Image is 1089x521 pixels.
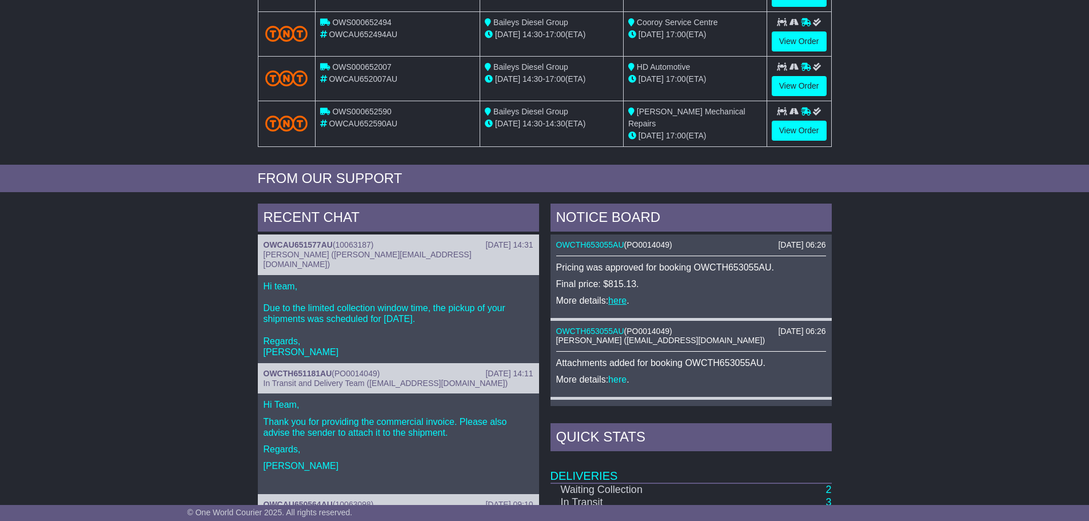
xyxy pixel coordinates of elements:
[545,119,565,128] span: 14:30
[628,73,762,85] div: (ETA)
[551,423,832,454] div: Quick Stats
[556,295,826,306] p: More details: .
[545,74,565,83] span: 17:00
[522,74,542,83] span: 14:30
[485,118,619,130] div: - (ETA)
[551,483,721,496] td: Waiting Collection
[485,73,619,85] div: - (ETA)
[264,281,533,357] p: Hi team, Due to the limited collection window time, the pickup of your shipments was scheduled fo...
[495,74,520,83] span: [DATE]
[265,70,308,86] img: TNT_Domestic.png
[485,500,533,510] div: [DATE] 09:10
[627,405,663,415] span: 10062814
[265,116,308,131] img: TNT_Domestic.png
[608,375,627,384] a: here
[493,107,568,116] span: Baileys Diesel Group
[551,204,832,234] div: NOTICE BOARD
[556,262,826,273] p: Pricing was approved for booking OWCTH653055AU.
[772,76,827,96] a: View Order
[556,405,625,415] a: OWCAU636425AU
[264,416,533,438] p: Thank you for providing the commercial invoice. Please also advise the sender to attach it to the...
[329,74,397,83] span: OWCAU652007AU
[332,62,392,71] span: OWS000652007
[556,357,826,368] p: Attachments added for booking OWCTH653055AU.
[556,240,826,250] div: ( )
[628,107,745,128] span: [PERSON_NAME] Mechanical Repairs
[493,62,568,71] span: Baileys Diesel Group
[608,296,627,305] a: here
[332,18,392,27] span: OWS000652494
[825,496,831,508] a: 3
[556,374,826,385] p: More details: .
[627,327,669,336] span: PO0014049
[666,131,686,140] span: 17:00
[545,30,565,39] span: 17:00
[556,336,765,345] span: [PERSON_NAME] ([EMAIL_ADDRESS][DOMAIN_NAME])
[336,240,371,249] span: 10063187
[639,30,664,39] span: [DATE]
[778,327,825,336] div: [DATE] 06:26
[772,31,827,51] a: View Order
[485,29,619,41] div: - (ETA)
[495,119,520,128] span: [DATE]
[551,496,721,509] td: In Transit
[264,240,533,250] div: ( )
[493,18,568,27] span: Baileys Diesel Group
[329,30,397,39] span: OWCAU652494AU
[666,30,686,39] span: 17:00
[556,327,826,336] div: ( )
[556,279,826,289] p: Final price: $815.13.
[522,30,542,39] span: 14:30
[264,500,533,510] div: ( )
[188,508,353,517] span: © One World Courier 2025. All rights reserved.
[336,500,371,509] span: 10063098
[264,250,472,269] span: [PERSON_NAME] ([PERSON_NAME][EMAIL_ADDRESS][DOMAIN_NAME])
[639,74,664,83] span: [DATE]
[639,131,664,140] span: [DATE]
[258,204,539,234] div: RECENT CHAT
[522,119,542,128] span: 14:30
[264,399,533,410] p: Hi Team,
[329,119,397,128] span: OWCAU652590AU
[485,369,533,379] div: [DATE] 14:11
[556,327,624,336] a: OWCTH653055AU
[556,240,624,249] a: OWCTH653055AU
[556,405,826,415] div: ( )
[772,121,827,141] a: View Order
[264,460,533,471] p: [PERSON_NAME]
[778,405,825,415] div: [DATE] 17:45
[258,170,832,187] div: FROM OUR SUPPORT
[637,62,690,71] span: HD Automotive
[551,454,832,483] td: Deliveries
[628,29,762,41] div: (ETA)
[264,240,333,249] a: OWCAU651577AU
[666,74,686,83] span: 17:00
[778,240,825,250] div: [DATE] 06:26
[264,369,332,378] a: OWCTH651181AU
[334,369,377,378] span: PO0014049
[628,130,762,142] div: (ETA)
[264,444,533,455] p: Regards,
[637,18,718,27] span: Cooroy Service Centre
[264,369,533,379] div: ( )
[264,379,508,388] span: In Transit and Delivery Team ([EMAIL_ADDRESS][DOMAIN_NAME])
[627,240,669,249] span: PO0014049
[495,30,520,39] span: [DATE]
[825,484,831,495] a: 2
[264,500,333,509] a: OWCAU650564AU
[485,240,533,250] div: [DATE] 14:31
[265,26,308,41] img: TNT_Domestic.png
[332,107,392,116] span: OWS000652590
